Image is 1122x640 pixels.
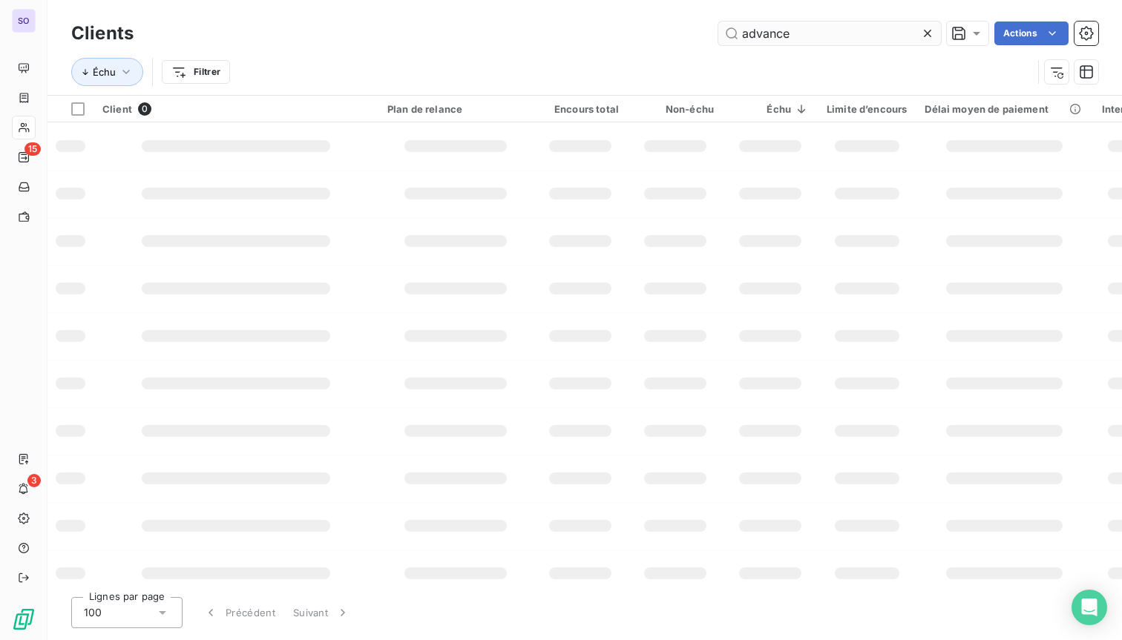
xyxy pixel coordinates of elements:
div: Non-échu [637,103,714,115]
div: Délai moyen de paiement [925,103,1083,115]
button: Précédent [194,597,284,628]
span: 15 [24,142,41,156]
div: Échu [732,103,809,115]
input: Rechercher [718,22,941,45]
div: Plan de relance [387,103,524,115]
div: Encours total [542,103,619,115]
button: Actions [994,22,1069,45]
span: 0 [138,102,151,116]
div: Open Intercom Messenger [1072,590,1107,625]
div: Limite d’encours [827,103,907,115]
button: Échu [71,58,143,86]
span: Client [102,103,132,115]
img: Logo LeanPay [12,607,36,631]
span: 100 [84,605,102,620]
span: Échu [93,66,116,78]
button: Filtrer [162,60,230,84]
h3: Clients [71,20,134,47]
div: SO [12,9,36,33]
span: 3 [27,474,41,487]
button: Suivant [284,597,359,628]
